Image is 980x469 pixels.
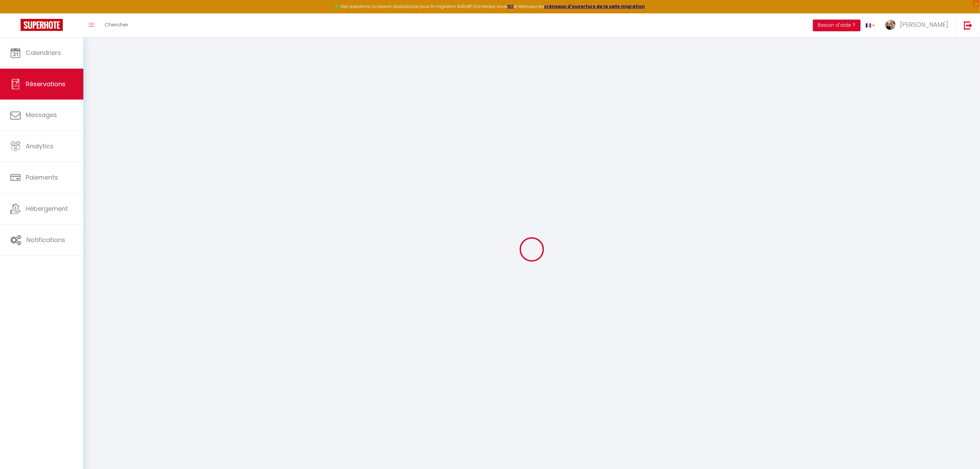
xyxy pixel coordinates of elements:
[26,204,68,213] span: Hébergement
[544,3,645,9] a: créneaux d'ouverture de la salle migration
[507,3,513,9] a: ICI
[880,13,957,37] a: ... [PERSON_NAME]
[26,236,65,244] span: Notifications
[26,80,66,88] span: Réservations
[21,19,63,31] img: Super Booking
[900,20,948,29] span: [PERSON_NAME]
[964,21,972,30] img: logout
[813,20,861,31] button: Besoin d'aide ?
[105,21,128,28] span: Chercher
[885,20,896,30] img: ...
[99,13,133,37] a: Chercher
[26,173,58,182] span: Paiements
[26,142,54,150] span: Analytics
[26,111,57,119] span: Messages
[26,48,61,57] span: Calendriers
[5,3,26,23] button: Ouvrir le widget de chat LiveChat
